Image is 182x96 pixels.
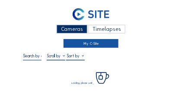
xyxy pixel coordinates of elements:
[23,53,42,59] input: Search by date 󰅀
[71,82,94,85] span: Loading, please wait...
[23,7,160,23] a: C-SITE Logo
[88,25,125,33] div: Timelapses
[64,39,118,48] a: My C-Site
[57,25,87,33] div: Cameras
[73,8,109,20] img: C-SITE Logo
